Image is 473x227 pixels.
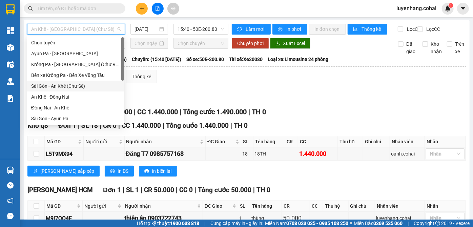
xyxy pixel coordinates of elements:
[309,24,346,35] button: In đơn chọn
[132,73,151,80] div: Thống kê
[110,169,115,174] span: printer
[252,108,266,116] span: TH 0
[457,3,469,15] button: caret-down
[27,122,48,129] span: Kho q8
[237,27,243,32] span: sync
[139,166,177,177] button: printerIn biên lai
[310,201,323,212] th: CC
[427,138,464,145] div: Nhãn
[404,40,418,55] span: Đã giao
[286,25,302,33] span: In phơi
[125,202,196,210] span: Người nhận
[58,122,76,129] span: Đơn 1
[7,61,14,68] img: warehouse-icon
[31,82,120,90] div: Sài Gòn - An Khê (Chư Sê)
[323,201,349,212] th: Thu hộ
[167,3,179,15] button: aim
[282,201,310,212] th: CR
[238,201,250,212] th: SL
[194,186,196,194] span: |
[348,24,387,35] button: bar-chartThống kê
[31,104,120,111] div: Đồng Nai - An Khê
[391,4,442,13] span: luyenhang.cohai
[450,3,452,8] span: 1
[242,150,252,158] div: 18
[4,39,55,50] h2: M9I7QQ4F
[103,186,121,194] span: Đơn 1
[390,136,425,147] th: Nhân viên
[27,113,124,124] div: Sài Gòn - Ayun Pa
[7,95,14,102] img: solution-icon
[85,138,117,145] span: Người gửi
[268,56,328,63] span: Loại xe: Limousine 24 phòng
[338,136,363,147] th: Thu hộ
[207,138,234,145] span: ĐC Giao
[362,25,382,33] span: Thống kê
[123,186,124,194] span: |
[265,220,348,227] span: Miền Nam
[27,166,100,177] button: sort-ascending[PERSON_NAME] sắp xếp
[285,136,299,147] th: CR
[253,186,255,194] span: |
[183,108,247,116] span: Tổng cước 1.490.000
[27,70,124,81] div: Bến xe Krông Pa - Bến Xe Vũng Tàu
[286,221,348,226] strong: 0708 023 035 - 0935 103 250
[278,27,284,32] span: printer
[27,102,124,113] div: Đồng Nai - An Khê
[45,147,84,161] td: L5T9MX94
[36,39,164,103] h2: VP Nhận: [PERSON_NAME] HCM
[427,202,464,210] div: Nhãn
[6,4,15,15] img: logo-vxr
[373,221,403,226] strong: 0369 525 060
[363,136,390,147] th: Ghi chú
[155,6,160,11] span: file-add
[205,202,231,210] span: ĐC Giao
[171,6,176,11] span: aim
[424,25,441,33] span: Lọc CC
[84,202,116,210] span: Người gửi
[118,122,120,129] span: |
[122,122,161,129] span: CC 1.440.000
[7,182,14,189] span: question-circle
[428,40,445,55] span: Kho nhận
[254,150,284,158] div: 18TH
[246,25,265,33] span: Làm mới
[31,71,120,79] div: Bến xe Krông Pa - Bến Xe Vũng Tàu
[152,167,171,175] span: In biên lai
[27,186,93,194] span: [PERSON_NAME] HCM
[376,214,424,222] div: luyenhang.cohai
[46,150,82,158] div: L5T9MX94
[135,40,158,47] input: Chọn ngày
[251,214,281,222] div: thùng
[241,136,253,147] th: SL
[144,186,174,194] span: CR 50.000
[166,122,229,129] span: Tổng cước 1.440.000
[31,39,120,46] div: Chọn tuyến
[204,220,205,227] span: |
[27,37,124,48] div: Chọn tuyến
[283,40,305,47] span: Xuất Excel
[126,138,199,145] span: Người nhận
[176,186,178,194] span: |
[404,25,422,33] span: Lọc CR
[135,25,158,33] input: 11/09/2025
[354,220,403,227] span: Miền Bắc
[31,24,121,34] span: An Khê - Sài Gòn (Chư Sê)
[391,150,424,158] div: oanh.cohai
[45,212,83,225] td: M9I7QQ4F
[460,5,466,12] span: caret-down
[137,108,178,116] span: CC 1.440.000
[170,221,199,226] strong: 1900 633 818
[100,122,101,129] span: |
[78,122,80,129] span: |
[178,38,224,48] span: Chọn chuyến
[33,169,38,174] span: sort-ascending
[198,186,251,194] span: Tổng cước 50.000
[349,201,375,212] th: Ghi chú
[230,122,232,129] span: |
[31,93,120,101] div: An Khê - Đồng Nai
[27,48,124,59] div: Ayun Pa - Sài Gòn
[179,186,193,194] span: CC 0
[7,213,14,219] span: message
[40,167,94,175] span: [PERSON_NAME] sắp xếp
